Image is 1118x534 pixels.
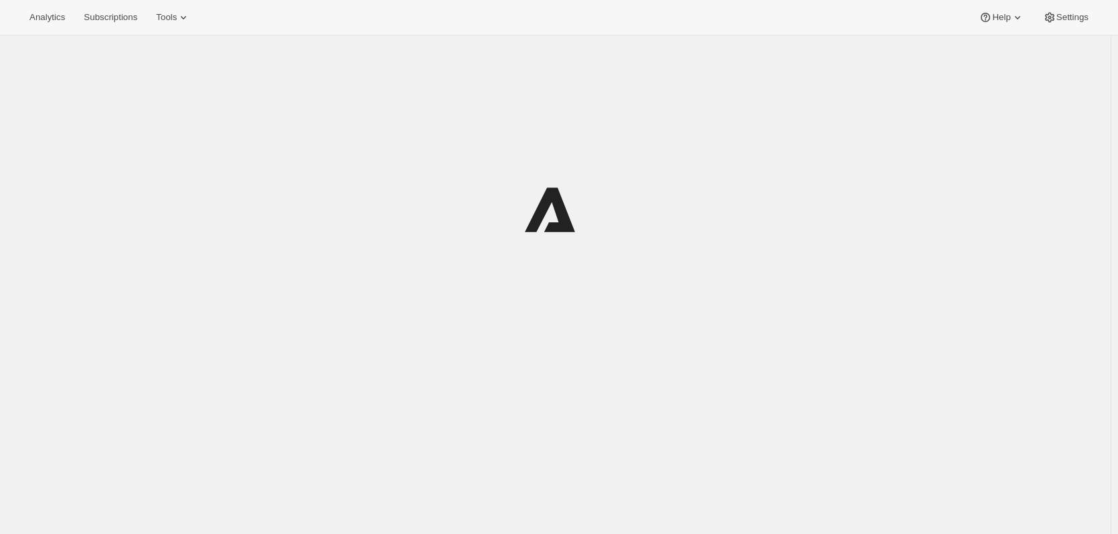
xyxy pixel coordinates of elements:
[29,12,65,23] span: Analytics
[21,8,73,27] button: Analytics
[84,12,137,23] span: Subscriptions
[971,8,1032,27] button: Help
[992,12,1010,23] span: Help
[76,8,145,27] button: Subscriptions
[148,8,198,27] button: Tools
[1035,8,1097,27] button: Settings
[156,12,177,23] span: Tools
[1056,12,1089,23] span: Settings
